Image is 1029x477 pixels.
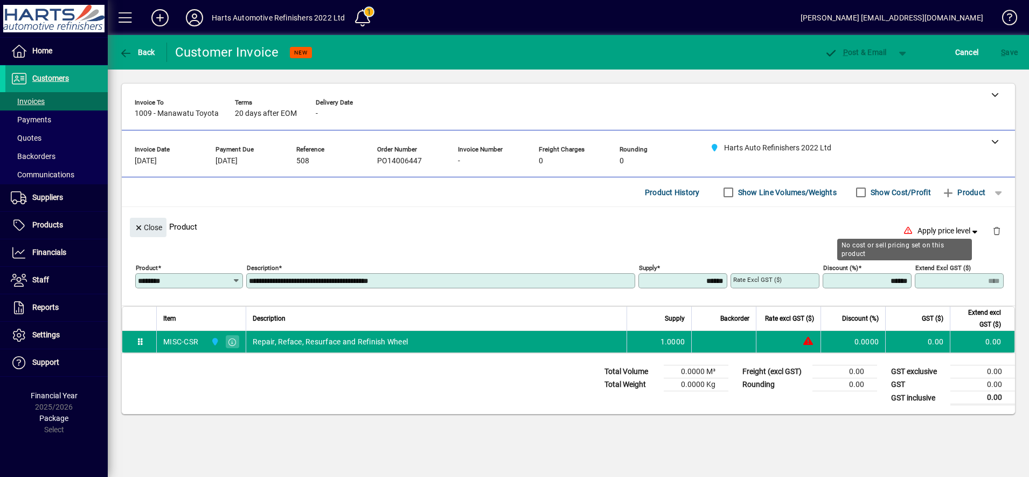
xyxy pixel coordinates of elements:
td: 0.0000 [821,331,885,352]
button: Product [936,183,991,202]
span: P [843,48,848,57]
a: Payments [5,110,108,129]
span: Communications [11,170,74,179]
span: 0 [620,157,624,165]
td: 0.00 [950,391,1015,405]
span: NEW [294,49,308,56]
span: Apply price level [917,225,980,237]
button: Close [130,218,166,237]
mat-label: Rate excl GST ($) [733,276,782,284]
td: 0.00 [885,331,950,352]
td: Freight (excl GST) [737,365,812,378]
span: 1.0000 [660,336,685,347]
span: Item [163,313,176,324]
span: Repair, Reface, Resurface and Refinish Wheel [253,336,408,347]
a: Staff [5,267,108,294]
span: - [316,109,318,118]
mat-label: Extend excl GST ($) [915,264,971,272]
td: 0.00 [812,378,877,391]
a: Products [5,212,108,239]
button: Apply price level [913,222,984,241]
td: GST exclusive [886,365,950,378]
span: Staff [32,275,49,284]
span: Products [32,220,63,229]
span: 20 days after EOM [235,109,297,118]
button: Cancel [952,43,982,62]
a: Quotes [5,129,108,147]
td: 0.0000 Kg [664,378,728,391]
span: Rate excl GST ($) [765,313,814,324]
label: Show Cost/Profit [868,187,931,198]
button: Product History [641,183,704,202]
span: Suppliers [32,193,63,202]
td: 0.0000 M³ [664,365,728,378]
a: Knowledge Base [994,2,1016,37]
label: Show Line Volumes/Weights [736,187,837,198]
span: Product History [645,184,700,201]
a: Suppliers [5,184,108,211]
td: 0.00 [950,331,1014,352]
span: Financials [32,248,66,257]
mat-label: Product [136,264,158,272]
div: No cost or sell pricing set on this product [837,239,972,260]
td: 0.00 [950,378,1015,391]
td: Total Weight [599,378,664,391]
app-page-header-button: Delete [984,226,1010,236]
button: Back [116,43,158,62]
span: 508 [296,157,309,165]
span: ost & Email [824,48,887,57]
mat-label: Discount (%) [823,264,858,272]
div: [PERSON_NAME] [EMAIL_ADDRESS][DOMAIN_NAME] [801,9,983,26]
td: GST [886,378,950,391]
span: ave [1001,44,1018,61]
div: Customer Invoice [175,44,279,61]
span: Product [942,184,985,201]
span: Customers [32,74,69,82]
span: GST ($) [922,313,943,324]
span: - [458,157,460,165]
span: Invoices [11,97,45,106]
span: Backorders [11,152,55,161]
span: Back [119,48,155,57]
a: Reports [5,294,108,321]
span: Description [253,313,286,324]
a: Invoices [5,92,108,110]
span: Extend excl GST ($) [957,307,1001,330]
mat-label: Description [247,264,279,272]
div: Harts Automotive Refinishers 2022 Ltd [212,9,345,26]
span: PO14006447 [377,157,422,165]
app-page-header-button: Back [108,43,167,62]
span: [DATE] [215,157,238,165]
td: 0.00 [812,365,877,378]
button: Post & Email [819,43,892,62]
div: Product [122,207,1015,246]
span: Package [39,414,68,423]
td: Rounding [737,378,812,391]
td: GST inclusive [886,391,950,405]
a: Communications [5,165,108,184]
span: Backorder [720,313,749,324]
span: Discount (%) [842,313,879,324]
span: Settings [32,330,60,339]
span: Financial Year [31,391,78,400]
td: 0.00 [950,365,1015,378]
a: Financials [5,239,108,266]
span: Reports [32,303,59,312]
button: Save [998,43,1020,62]
span: Close [134,219,162,237]
span: S [1001,48,1005,57]
span: [DATE] [135,157,157,165]
span: Support [32,358,59,367]
div: MISC-CSR [163,336,198,347]
span: Quotes [11,134,41,142]
a: Settings [5,322,108,349]
td: Total Volume [599,365,664,378]
a: Home [5,38,108,65]
span: 1009 - Manawatu Toyota [135,109,219,118]
button: Delete [984,218,1010,244]
span: Harts Auto Refinishers 2022 Ltd [208,336,220,348]
span: Cancel [955,44,979,61]
mat-label: Supply [639,264,657,272]
a: Backorders [5,147,108,165]
a: Support [5,349,108,376]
